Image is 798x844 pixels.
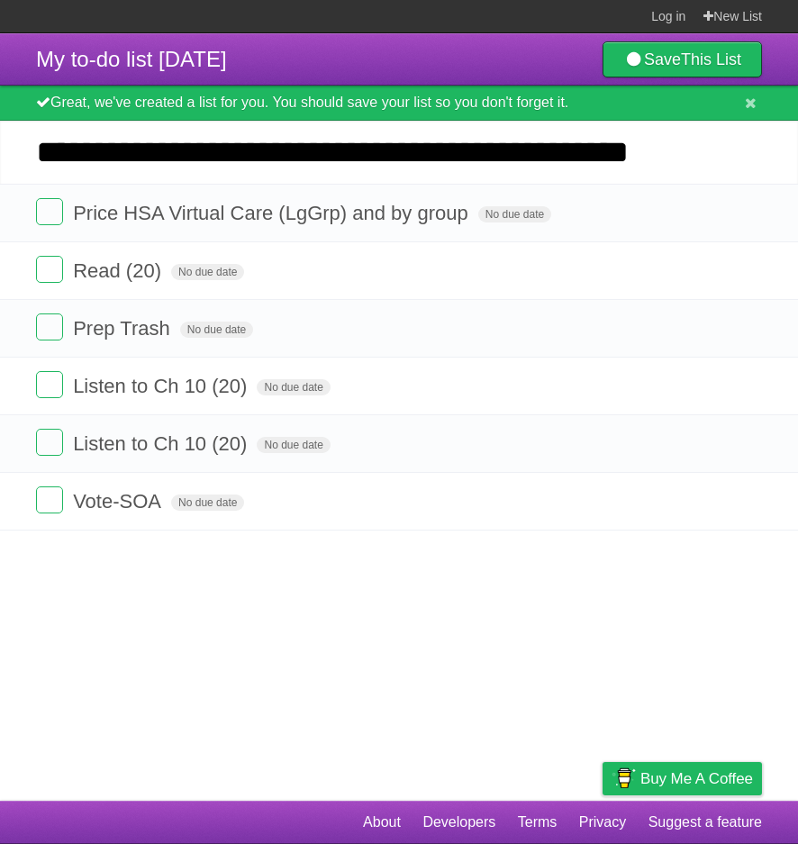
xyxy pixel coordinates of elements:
span: Listen to Ch 10 (20) [73,432,251,455]
span: No due date [180,322,253,338]
span: No due date [257,379,330,395]
a: Developers [422,805,495,839]
span: No due date [257,437,330,453]
span: Buy me a coffee [640,763,753,794]
label: Done [36,313,63,340]
a: Buy me a coffee [603,762,762,795]
span: Listen to Ch 10 (20) [73,375,251,397]
label: Done [36,371,63,398]
span: No due date [478,206,551,222]
img: Buy me a coffee [612,763,636,794]
a: Terms [518,805,558,839]
span: My to-do list [DATE] [36,47,227,71]
span: Prep Trash [73,317,175,340]
a: Suggest a feature [648,805,762,839]
span: No due date [171,495,244,511]
span: Price HSA Virtual Care (LgGrp) and by group [73,202,473,224]
span: Read (20) [73,259,166,282]
b: This List [681,50,741,68]
a: Privacy [579,805,626,839]
span: No due date [171,264,244,280]
label: Done [36,486,63,513]
label: Done [36,429,63,456]
label: Done [36,256,63,283]
a: About [363,805,401,839]
label: Done [36,198,63,225]
a: SaveThis List [603,41,762,77]
span: Vote-SOA [73,490,166,513]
